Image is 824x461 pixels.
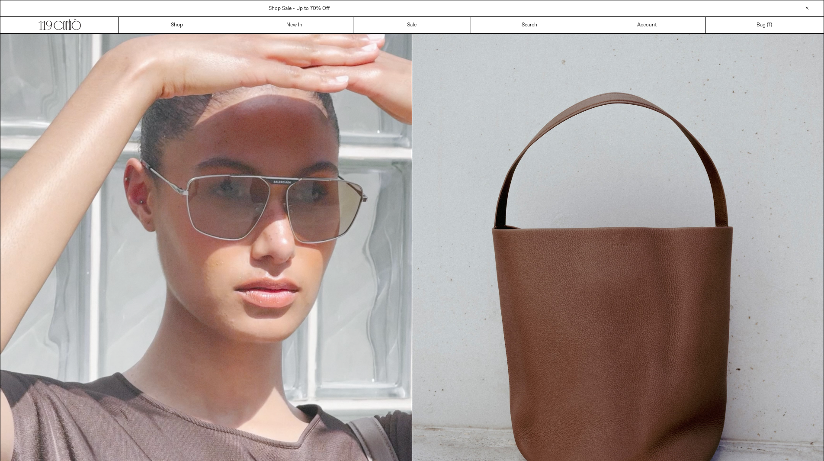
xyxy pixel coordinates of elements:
[269,5,330,12] a: Shop Sale - Up to 70% Off
[471,17,589,33] a: Search
[706,17,824,33] a: Bag ()
[769,22,770,29] span: 1
[588,17,706,33] a: Account
[119,17,236,33] a: Shop
[353,17,471,33] a: Sale
[236,17,354,33] a: New In
[769,21,772,29] span: )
